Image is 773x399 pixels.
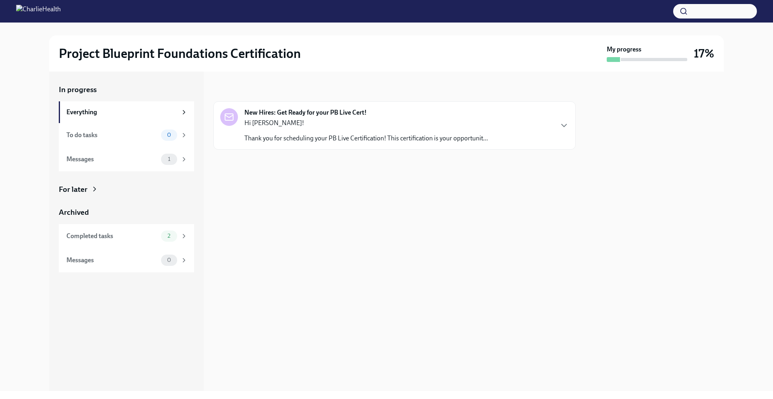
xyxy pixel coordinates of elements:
div: To do tasks [66,131,158,140]
div: For later [59,184,87,195]
a: In progress [59,84,194,95]
p: Hi [PERSON_NAME]! [244,119,488,128]
span: 0 [162,257,176,263]
span: 2 [163,233,175,239]
a: To do tasks0 [59,123,194,147]
h2: Project Blueprint Foundations Certification [59,45,301,62]
span: 1 [163,156,175,162]
a: Messages1 [59,147,194,171]
a: Everything [59,101,194,123]
div: Completed tasks [66,232,158,241]
strong: New Hires: Get Ready for your PB Live Cert! [244,108,367,117]
a: For later [59,184,194,195]
div: In progress [213,84,251,95]
div: Messages [66,155,158,164]
a: Completed tasks2 [59,224,194,248]
img: CharlieHealth [16,5,61,18]
p: Thank you for scheduling your PB Live Certification! This certification is your opportunit... [244,134,488,143]
h3: 17% [694,46,714,61]
div: Messages [66,256,158,265]
div: Everything [66,108,177,117]
a: Messages0 [59,248,194,272]
a: Archived [59,207,194,218]
strong: My progress [607,45,641,54]
span: 0 [162,132,176,138]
